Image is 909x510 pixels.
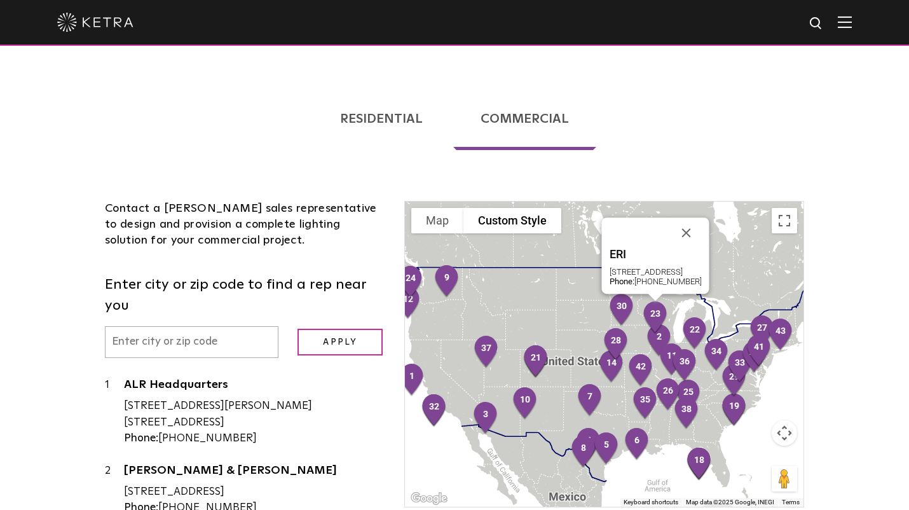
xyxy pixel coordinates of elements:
[408,490,450,507] a: Open this area in Google Maps (opens a new window)
[610,277,702,286] div: [PHONE_NUMBER]
[744,310,781,354] div: 27
[453,88,596,150] a: Commercial
[393,358,430,403] div: 1
[610,267,702,277] div: [STREET_ADDRESS]
[619,422,655,467] div: 6
[124,484,385,500] div: [STREET_ADDRESS]
[622,348,659,393] div: 42
[624,498,678,507] button: Keyboard shortcuts
[313,88,450,150] a: Residential
[105,326,278,359] input: Enter city or zip code
[105,201,385,249] div: Contact a [PERSON_NAME] sales representative to design and provision a complete lighting solution...
[782,499,800,506] a: Terms (opens in new tab)
[666,343,703,388] div: 36
[698,333,735,378] div: 34
[681,442,718,486] div: 18
[463,208,561,233] button: Custom Style
[124,431,385,447] div: [PHONE_NUMBER]
[124,398,385,431] div: [STREET_ADDRESS][PERSON_NAME] [STREET_ADDRESS]
[809,16,824,32] img: search icon
[772,466,797,492] button: Drag Pegman onto the map to open Street View
[741,329,777,373] div: 41
[762,313,799,357] div: 43
[686,499,774,506] span: Map data ©2025 Google, INEGI
[772,208,797,233] button: Toggle fullscreen view
[297,329,383,356] input: Apply
[105,275,385,317] label: Enter city or zip code to find a rep near you
[716,388,753,432] div: 19
[416,389,453,433] div: 32
[124,433,158,444] strong: Phone:
[392,260,429,305] div: 24
[668,391,705,436] div: 38
[428,259,465,304] div: 9
[627,382,664,426] div: 35
[408,490,450,507] img: Google
[565,430,602,474] div: 8
[57,13,133,32] img: ketra-logo-2019-white
[598,322,634,367] div: 28
[507,382,543,426] div: 10
[467,396,504,441] div: 3
[838,16,852,28] img: Hamburger%20Nav.svg
[124,465,385,481] a: [PERSON_NAME] & [PERSON_NAME]
[671,217,702,248] button: Close
[124,379,385,395] a: ALR Headquarters
[610,248,702,264] a: ERI
[603,288,640,333] div: 30
[676,312,713,356] div: 22
[517,340,554,384] div: 21
[772,420,797,446] button: Map camera controls
[588,427,625,471] div: 5
[716,359,753,403] div: 29
[736,335,773,380] div: 40
[637,296,674,340] div: 23
[570,422,607,467] div: 4
[411,208,463,233] button: Show street map
[571,378,608,423] div: 7
[468,330,505,375] div: 37
[610,277,634,286] strong: Phone:
[641,319,678,363] div: 2
[593,345,630,389] div: 14
[105,377,124,446] div: 1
